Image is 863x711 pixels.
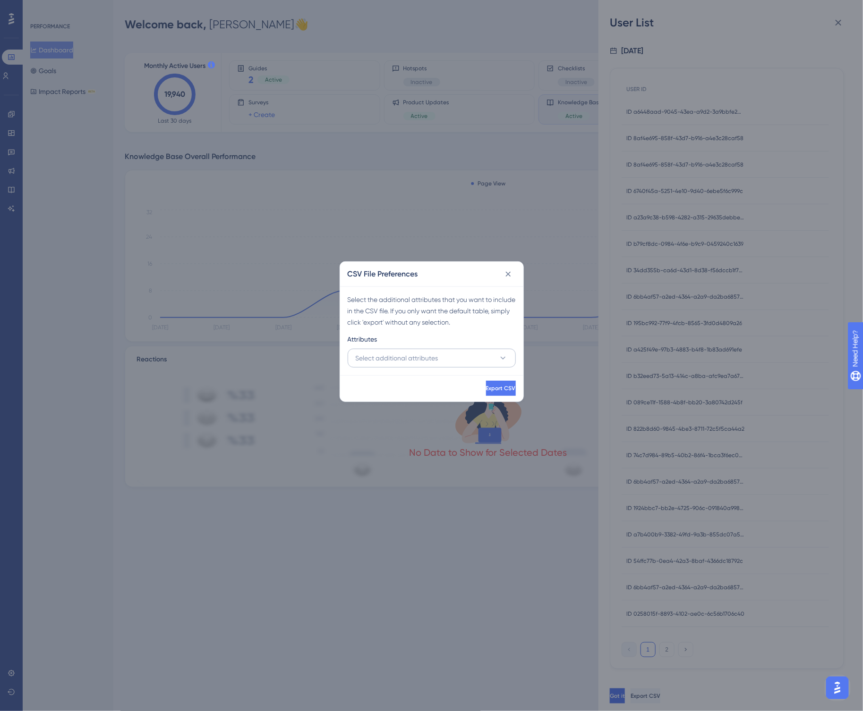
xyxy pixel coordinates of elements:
span: Need Help? [22,2,59,14]
h2: CSV File Preferences [348,268,418,280]
span: Select additional attributes [356,352,438,364]
span: Attributes [348,334,377,345]
div: Select the additional attributes that you want to include in the CSV file. If you only want the d... [348,294,516,328]
iframe: UserGuiding AI Assistant Launcher [823,674,852,702]
span: Export CSV [486,385,516,392]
